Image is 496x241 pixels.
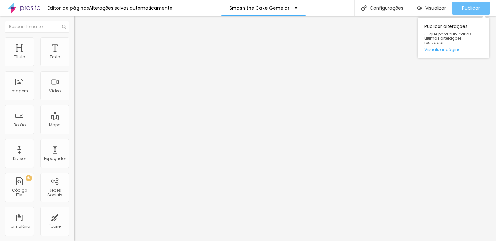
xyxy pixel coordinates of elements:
div: Alterações salvas automaticamente [89,6,172,10]
div: Divisor [13,156,26,161]
div: Formulário [9,224,30,229]
div: Botão [14,123,26,127]
input: Buscar elemento [5,21,69,33]
button: Visualizar [410,2,452,15]
div: Código HTML [6,188,32,197]
button: Publicar [452,2,490,15]
span: Publicar [462,5,480,11]
div: Publicar alterações [418,18,489,58]
p: Smash the Cake Gemelar [229,6,290,10]
a: Visualizar página [424,47,482,52]
div: Redes Sociais [42,188,67,197]
img: view-1.svg [417,5,422,11]
div: Imagem [11,89,28,93]
div: Espaçador [44,156,66,161]
div: Texto [50,55,60,59]
div: Mapa [49,123,61,127]
div: Ícone [49,224,61,229]
img: Icone [361,5,367,11]
iframe: Editor [74,16,496,241]
div: Editor de páginas [44,6,89,10]
span: Visualizar [425,5,446,11]
div: Título [14,55,25,59]
div: Vídeo [49,89,61,93]
span: Clique para publicar as ultimas alterações reaizadas [424,32,482,45]
img: Icone [62,25,66,29]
